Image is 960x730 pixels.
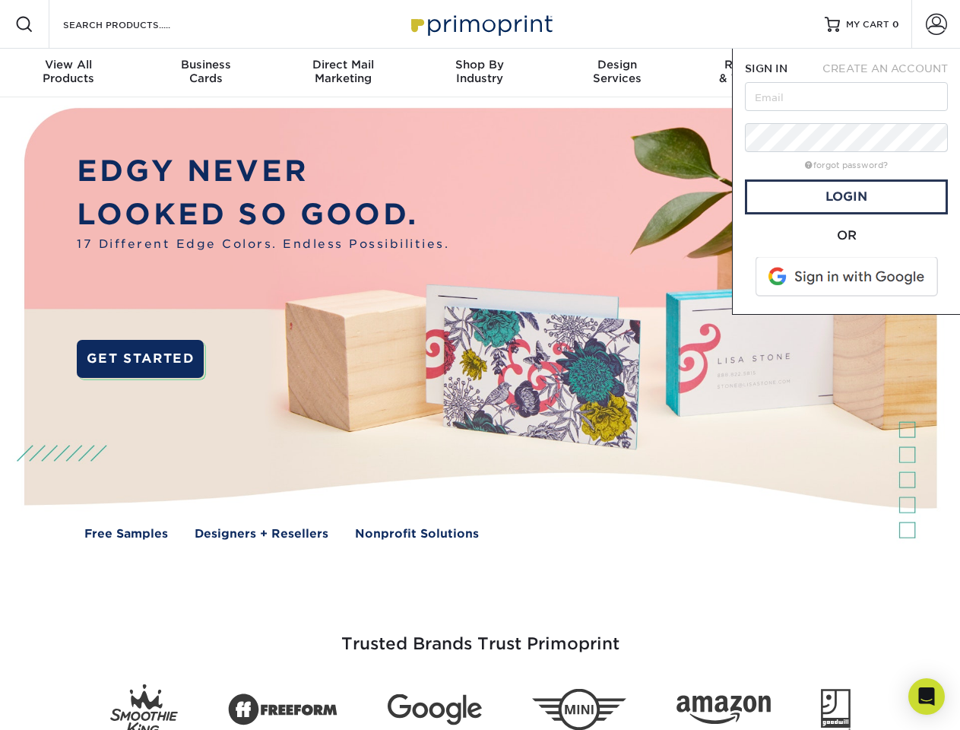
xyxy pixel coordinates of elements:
a: Free Samples [84,525,168,543]
a: Designers + Resellers [195,525,328,543]
a: Resources& Templates [686,49,822,97]
span: CREATE AN ACCOUNT [822,62,948,75]
span: Design [549,58,686,71]
img: Primoprint [404,8,556,40]
span: SIGN IN [745,62,787,75]
img: Google [388,694,482,725]
div: Open Intercom Messenger [908,678,945,715]
a: Direct MailMarketing [274,49,411,97]
p: LOOKED SO GOOD. [77,193,449,236]
span: MY CART [846,18,889,31]
span: 0 [892,19,899,30]
a: forgot password? [805,160,888,170]
img: Amazon [676,696,771,725]
div: Industry [411,58,548,85]
span: 17 Different Edge Colors. Endless Possibilities. [77,236,449,253]
a: GET STARTED [77,340,204,378]
span: Direct Mail [274,58,411,71]
p: EDGY NEVER [77,150,449,193]
a: Login [745,179,948,214]
div: Cards [137,58,274,85]
span: Business [137,58,274,71]
iframe: Google Customer Reviews [4,684,129,725]
input: Email [745,82,948,111]
div: & Templates [686,58,822,85]
a: Shop ByIndustry [411,49,548,97]
div: Services [549,58,686,85]
h3: Trusted Brands Trust Primoprint [36,598,925,672]
div: Marketing [274,58,411,85]
div: OR [745,227,948,245]
a: DesignServices [549,49,686,97]
a: BusinessCards [137,49,274,97]
a: Nonprofit Solutions [355,525,479,543]
span: Shop By [411,58,548,71]
span: Resources [686,58,822,71]
img: Goodwill [821,689,851,730]
input: SEARCH PRODUCTS..... [62,15,210,33]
